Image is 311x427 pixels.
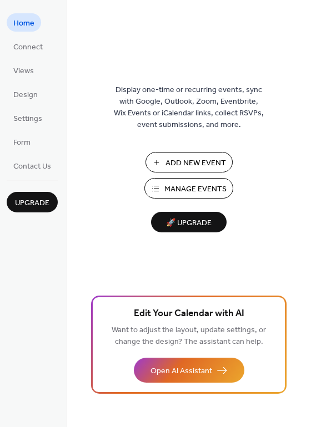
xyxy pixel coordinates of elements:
[13,42,43,53] span: Connect
[13,18,34,29] span: Home
[13,89,38,101] span: Design
[144,178,233,199] button: Manage Events
[151,365,212,377] span: Open AI Assistant
[7,61,41,79] a: Views
[7,192,58,212] button: Upgrade
[7,109,49,127] a: Settings
[13,137,31,149] span: Form
[7,85,44,103] a: Design
[164,184,227,195] span: Manage Events
[7,13,41,32] a: Home
[146,152,233,172] button: Add New Event
[13,161,51,172] span: Contact Us
[134,358,244,383] button: Open AI Assistant
[13,65,34,77] span: Views
[112,323,266,349] span: Want to adjust the layout, update settings, or change the design? The assistant can help.
[15,197,49,209] span: Upgrade
[7,133,37,151] a: Form
[114,84,264,131] span: Display one-time or recurring events, sync with Google, Outlook, Zoom, Eventbrite, Wix Events or ...
[165,157,226,169] span: Add New Event
[13,113,42,125] span: Settings
[158,216,220,231] span: 🚀 Upgrade
[7,156,58,175] a: Contact Us
[7,37,49,55] a: Connect
[134,306,244,322] span: Edit Your Calendar with AI
[151,212,227,232] button: 🚀 Upgrade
